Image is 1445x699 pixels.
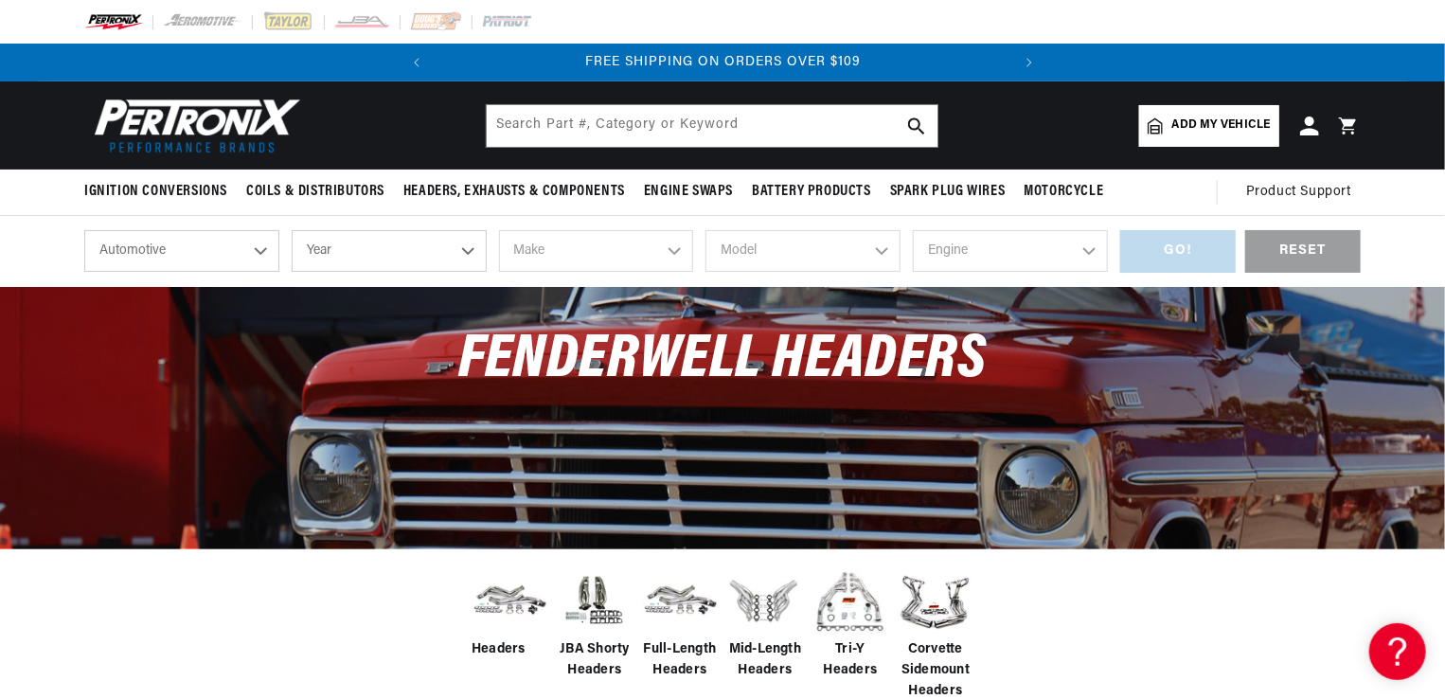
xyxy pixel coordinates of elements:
img: Pertronix [84,93,302,158]
span: Motorcycle [1024,182,1103,202]
input: Search Part #, Category or Keyword [487,105,937,147]
summary: Battery Products [742,170,881,214]
div: RESET [1245,230,1361,273]
span: Ignition Conversions [84,182,227,202]
span: Tri-Y Headers [812,639,888,682]
button: Translation missing: en.sections.announcements.previous_announcement [398,44,436,81]
summary: Motorcycle [1014,170,1113,214]
span: Product Support [1246,182,1351,203]
a: Add my vehicle [1139,105,1279,147]
summary: Spark Plug Wires [881,170,1015,214]
span: Add my vehicle [1172,116,1271,134]
span: Battery Products [752,182,871,202]
span: FREE SHIPPING ON ORDERS OVER $109 [586,55,862,69]
select: Engine [913,230,1108,272]
summary: Coils & Distributors [237,170,394,214]
span: JBA Shorty Headers [557,639,633,682]
summary: Headers, Exhausts & Components [394,170,634,214]
summary: Engine Swaps [634,170,742,214]
span: Headers [472,639,526,660]
span: Full-Length Headers [642,639,718,682]
img: Corvette Sidemount Headers [898,564,973,639]
a: JBA Shorty Headers JBA Shorty Headers [557,564,633,682]
button: Translation missing: en.sections.announcements.next_announcement [1010,44,1048,81]
select: Year [292,230,487,272]
slideshow-component: Translation missing: en.sections.announcements.announcement_bar [37,44,1408,81]
a: Tri-Y Headers Tri-Y Headers [812,564,888,682]
span: Coils & Distributors [246,182,384,202]
span: Spark Plug Wires [890,182,1006,202]
span: Fenderwell Headers [458,330,987,391]
select: Model [705,230,901,272]
span: Headers, Exhausts & Components [403,182,625,202]
a: Full-Length Headers Full-Length Headers [642,564,718,682]
summary: Product Support [1246,170,1361,215]
select: Ride Type [84,230,279,272]
div: Announcement [437,52,1011,73]
span: Engine Swaps [644,182,733,202]
img: Mid-Length Headers [727,564,803,639]
a: Headers Headers [472,564,547,660]
span: Mid-Length Headers [727,639,803,682]
div: 2 of 2 [437,52,1011,73]
img: Full-Length Headers [642,571,718,631]
a: Mid-Length Headers Mid-Length Headers [727,564,803,682]
img: Headers [472,571,547,631]
summary: Ignition Conversions [84,170,237,214]
button: search button [896,105,937,147]
img: Tri-Y Headers [812,564,888,639]
img: JBA Shorty Headers [557,569,633,633]
select: Make [499,230,694,272]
